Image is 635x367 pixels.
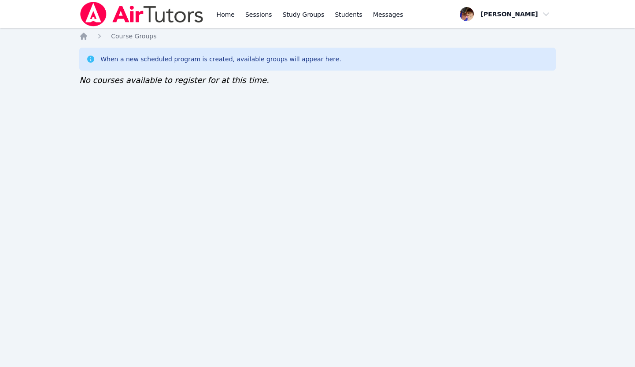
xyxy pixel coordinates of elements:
a: Course Groups [111,32,156,41]
span: Messages [373,10,403,19]
span: Course Groups [111,33,156,40]
img: Air Tutors [79,2,204,26]
div: When a new scheduled program is created, available groups will appear here. [100,55,341,64]
nav: Breadcrumb [79,32,556,41]
span: No courses available to register for at this time. [79,75,269,85]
